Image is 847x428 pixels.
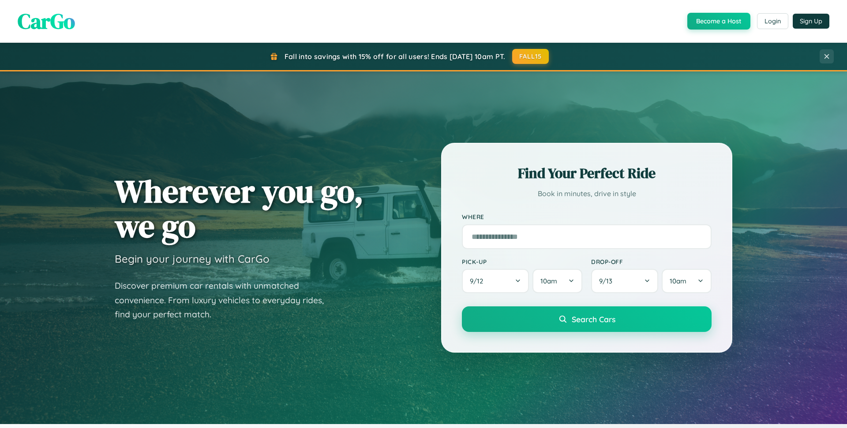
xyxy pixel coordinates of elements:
span: 10am [670,277,686,285]
button: Search Cars [462,306,712,332]
button: 10am [532,269,582,293]
button: 9/12 [462,269,529,293]
button: Become a Host [687,13,750,30]
button: Login [757,13,788,29]
button: 10am [662,269,712,293]
button: FALL15 [512,49,549,64]
h2: Find Your Perfect Ride [462,164,712,183]
h3: Begin your journey with CarGo [115,252,270,265]
p: Discover premium car rentals with unmatched convenience. From luxury vehicles to everyday rides, ... [115,279,335,322]
span: 9 / 12 [470,277,487,285]
label: Pick-up [462,258,582,265]
label: Drop-off [591,258,712,265]
span: Search Cars [572,314,615,324]
span: 9 / 13 [599,277,617,285]
button: Sign Up [793,14,829,29]
label: Where [462,213,712,221]
h1: Wherever you go, we go [115,174,364,243]
p: Book in minutes, drive in style [462,187,712,200]
span: Fall into savings with 15% off for all users! Ends [DATE] 10am PT. [285,52,506,61]
span: CarGo [18,7,75,36]
button: 9/13 [591,269,658,293]
span: 10am [540,277,557,285]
